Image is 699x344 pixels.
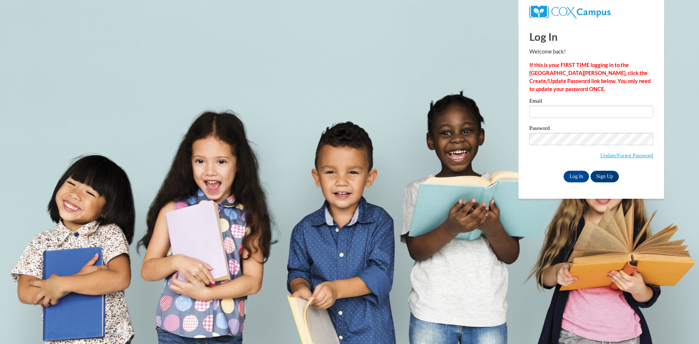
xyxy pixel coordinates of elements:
[529,8,611,15] a: COX Campus
[529,126,653,133] label: Password
[529,62,651,92] strong: If this is your FIRST TIME logging in to the [GEOGRAPHIC_DATA][PERSON_NAME], click the Create/Upd...
[600,153,653,158] a: Update/Forgot Password
[564,171,589,182] input: Log In
[529,98,653,106] label: Email
[529,29,653,44] h1: Log In
[591,171,619,182] a: Sign Up
[529,5,611,19] img: COX Campus
[529,48,653,56] p: Welcome back!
